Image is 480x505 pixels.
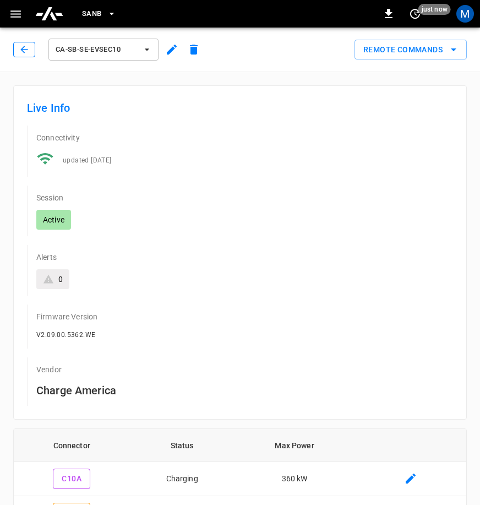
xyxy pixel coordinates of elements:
button: ca-sb-se-evseC10 [48,39,159,61]
h6: Charge America [36,382,453,399]
span: just now [418,4,451,15]
p: Alerts [36,252,453,263]
p: Active [43,214,64,225]
button: SanB [78,3,121,25]
div: profile-icon [456,5,474,23]
span: V2.09.00.5362.WE [36,331,95,339]
div: remote commands options [354,40,467,60]
td: 360 kW [234,462,354,496]
h6: Live Info [27,99,453,117]
button: set refresh interval [406,5,424,23]
p: Session [36,192,453,203]
span: updated [DATE] [63,156,112,164]
img: ampcontrol.io logo [35,3,64,24]
span: SanB [82,8,102,20]
div: 0 [58,274,63,285]
th: Connector [14,429,129,462]
th: Max Power [234,429,354,462]
th: Status [129,429,234,462]
p: Connectivity [36,132,453,143]
p: Firmware Version [36,311,453,322]
td: Charging [129,462,234,496]
span: ca-sb-se-evseC10 [56,44,137,56]
p: Vendor [36,364,453,375]
button: Remote Commands [354,40,467,60]
button: C10A [53,469,90,489]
